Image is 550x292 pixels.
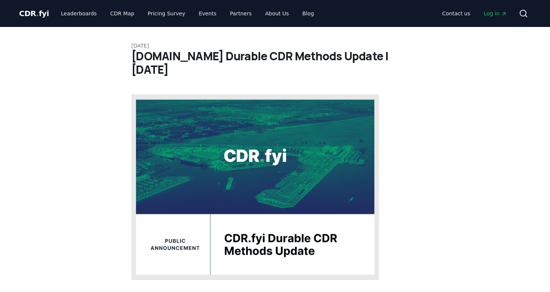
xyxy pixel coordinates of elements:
[55,7,103,20] a: Leaderboards
[104,7,140,20] a: CDR Map
[259,7,295,20] a: About Us
[131,94,379,280] img: blog post image
[193,7,222,20] a: Events
[131,49,419,76] h1: [DOMAIN_NAME] Durable CDR Methods Update | [DATE]
[296,7,320,20] a: Blog
[19,9,49,18] span: CDR fyi
[19,8,49,19] a: CDR.fyi
[484,10,507,17] span: Log in
[36,9,39,18] span: .
[436,7,476,20] a: Contact us
[224,7,258,20] a: Partners
[478,7,513,20] a: Log in
[142,7,191,20] a: Pricing Survey
[436,7,513,20] nav: Main
[131,42,419,49] p: [DATE]
[55,7,320,20] nav: Main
